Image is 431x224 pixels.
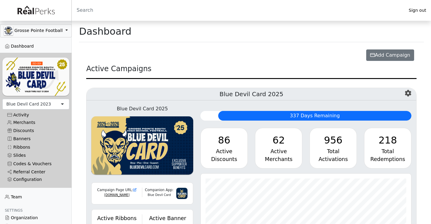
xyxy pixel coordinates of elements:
[2,168,69,176] a: Referral Center
[4,26,13,35] img: GAa1zriJJmkmu1qRtUwg8x1nQwzlKm3DoqW9UgYl.jpg
[206,133,243,147] div: 86
[72,3,404,17] input: Search
[142,193,176,197] div: Blue Devil Card
[260,133,297,147] div: 62
[104,193,130,197] a: [DOMAIN_NAME]
[2,151,69,159] a: Slides
[5,208,23,213] span: Settings
[260,147,297,155] div: Active
[315,133,352,147] div: 956
[142,188,176,193] div: Companion App:
[315,147,352,155] div: Total
[2,118,69,127] a: Merchants
[87,88,416,100] h5: Blue Devil Card 2025
[364,128,411,169] a: 218 Total Redemptions
[206,155,243,163] div: Discounts
[95,214,138,222] div: Active Ribbons
[176,188,188,199] img: 3g6IGvkLNUf97zVHvl5PqY3f2myTnJRpqDk2mpnC.png
[369,147,406,155] div: Total
[218,111,411,121] div: 337 Days Remaining
[2,143,69,151] a: Ribbons
[91,105,193,112] div: Blue Devil Card 2025
[95,188,138,193] div: Campaign Page URL:
[2,135,69,143] a: Banners
[2,159,69,168] a: Codes & Vouchers
[6,101,51,107] div: Blue Devil Card 2023
[2,58,69,96] img: YNIl3DAlDelxGQFo2L2ARBV2s5QDnXUOFwQF9zvk.png
[315,155,352,163] div: Activations
[91,116,193,175] img: WvZzOez5OCqmO91hHZfJL7W2tJ07LbGMjwPPNJwI.png
[310,128,357,169] a: 956 Total Activations
[14,4,58,17] img: real_perks_logo-01.svg
[2,127,69,135] a: Discounts
[7,177,64,182] div: Configuration
[404,6,431,14] a: Sign out
[7,112,64,118] div: Activity
[206,147,243,155] div: Active
[366,49,414,61] button: Add Campaign
[200,128,248,169] a: 86 Active Discounts
[146,214,189,222] div: Active Banner
[369,133,406,147] div: 218
[260,155,297,163] div: Merchants
[86,63,417,79] div: Active Campaigns
[369,155,406,163] div: Redemptions
[255,128,302,169] a: 62 Active Merchants
[79,26,131,37] h1: Dashboard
